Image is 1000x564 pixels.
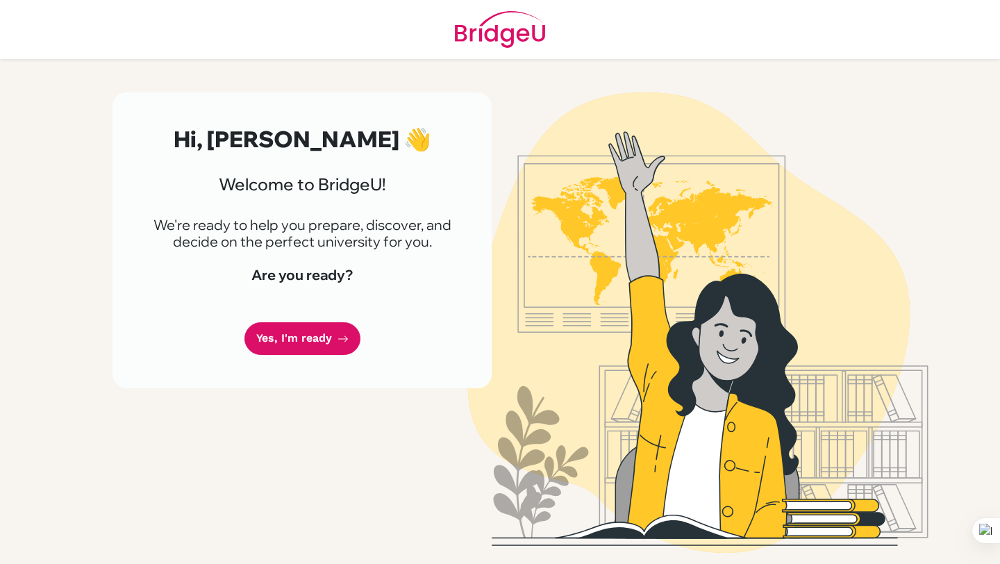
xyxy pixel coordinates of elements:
h4: Are you ready? [146,267,458,283]
h3: Welcome to BridgeU! [146,174,458,194]
p: We're ready to help you prepare, discover, and decide on the perfect university for you. [146,217,458,250]
h2: Hi, [PERSON_NAME] 👋 [146,126,458,152]
a: Yes, I'm ready [244,322,360,355]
